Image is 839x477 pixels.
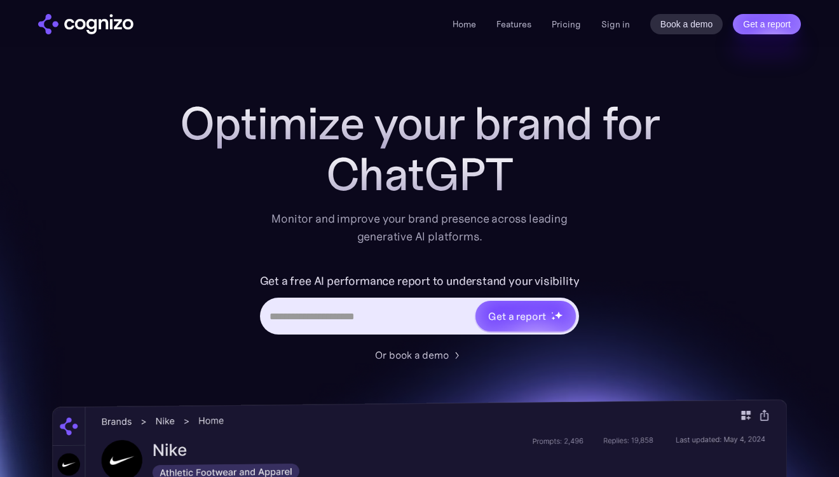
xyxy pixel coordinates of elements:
[165,149,674,200] div: ChatGPT
[551,316,556,321] img: star
[496,18,531,30] a: Features
[38,14,133,34] img: cognizo logo
[650,14,723,34] a: Book a demo
[453,18,476,30] a: Home
[474,300,577,333] a: Get a reportstarstarstar
[733,14,801,34] a: Get a report
[263,210,576,245] div: Monitor and improve your brand presence across leading generative AI platforms.
[554,311,563,319] img: star
[375,347,464,363] a: Or book a demo
[375,347,449,363] div: Or book a demo
[488,308,545,324] div: Get a report
[601,17,630,32] a: Sign in
[260,271,580,341] form: Hero URL Input Form
[165,98,674,149] h1: Optimize your brand for
[552,18,581,30] a: Pricing
[260,271,580,291] label: Get a free AI performance report to understand your visibility
[38,14,133,34] a: home
[551,312,553,314] img: star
